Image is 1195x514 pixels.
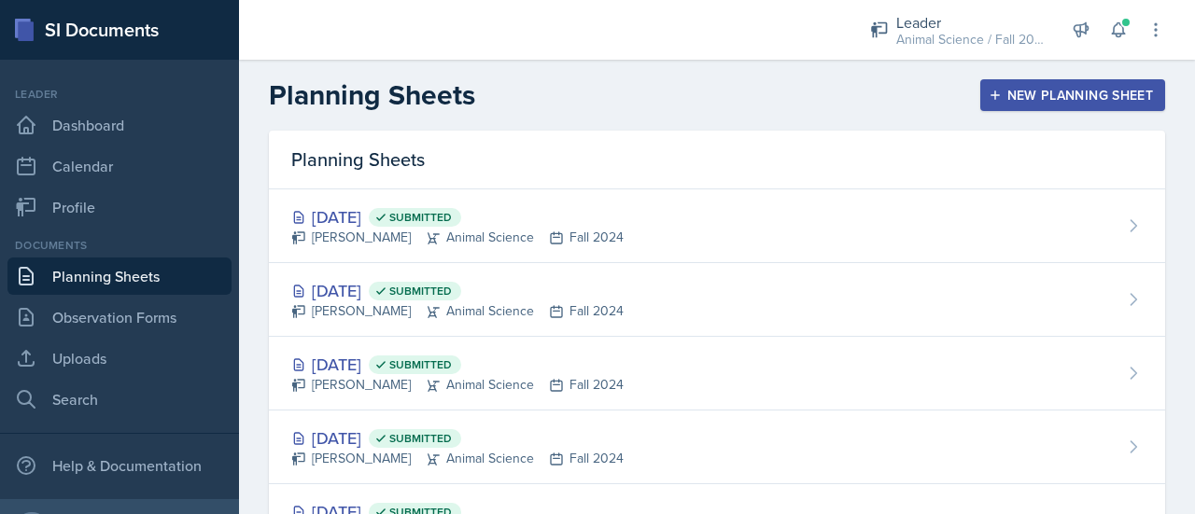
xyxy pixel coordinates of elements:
div: New Planning Sheet [992,88,1153,103]
a: Dashboard [7,106,232,144]
div: [DATE] [291,278,624,303]
span: Submitted [389,284,452,299]
a: [DATE] Submitted [PERSON_NAME]Animal ScienceFall 2024 [269,410,1165,484]
div: [DATE] [291,425,624,451]
div: [PERSON_NAME] Animal Science Fall 2024 [291,301,624,321]
div: Planning Sheets [269,131,1165,189]
span: Submitted [389,210,452,225]
h2: Planning Sheets [269,78,475,112]
a: Observation Forms [7,299,232,336]
div: [PERSON_NAME] Animal Science Fall 2024 [291,375,624,395]
div: [DATE] [291,352,624,377]
div: [PERSON_NAME] Animal Science Fall 2024 [291,228,624,247]
div: Leader [7,86,232,103]
div: [DATE] [291,204,624,229]
div: Animal Science / Fall 2024 [896,30,1046,49]
a: Planning Sheets [7,257,232,295]
a: Calendar [7,147,232,185]
a: [DATE] Submitted [PERSON_NAME]Animal ScienceFall 2024 [269,263,1165,337]
a: Uploads [7,340,232,377]
button: New Planning Sheet [980,79,1165,111]
div: Help & Documentation [7,447,232,484]
a: [DATE] Submitted [PERSON_NAME]Animal ScienceFall 2024 [269,189,1165,263]
div: Documents [7,237,232,254]
div: [PERSON_NAME] Animal Science Fall 2024 [291,449,624,468]
span: Submitted [389,431,452,446]
div: Leader [896,11,1046,34]
a: Search [7,381,232,418]
a: [DATE] Submitted [PERSON_NAME]Animal ScienceFall 2024 [269,337,1165,410]
a: Profile [7,188,232,226]
span: Submitted [389,357,452,372]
